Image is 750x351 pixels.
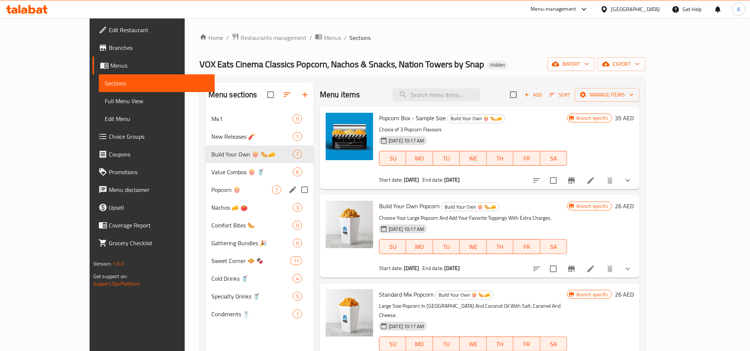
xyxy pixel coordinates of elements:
span: 1.0.0 [113,259,124,269]
div: items [293,203,302,212]
div: New Releases 🧨 [211,132,293,141]
span: SU [382,339,403,350]
span: Restaurants management [241,33,307,42]
span: SA [543,242,564,252]
span: Select to update [546,261,561,277]
div: Nachos 🧀 🍅3 [205,199,314,216]
span: Gathering Bundles 🎉 [211,239,293,247]
a: Edit Menu [99,110,215,128]
button: TU [433,151,460,166]
a: Upsell [93,199,215,216]
span: Popcorn 🍿 [211,185,272,194]
nav: breadcrumb [200,33,646,43]
button: export [598,57,646,71]
button: sort-choices [528,260,546,278]
span: 11 [291,257,302,264]
span: Get support on: [93,271,127,281]
h6: 26 AED [615,201,634,211]
p: Large Size Popcorn In [GEOGRAPHIC_DATA] And Coconut Oil With Salt, Caramel And Cheese. [379,301,567,320]
button: SA [540,151,567,166]
button: Add [521,89,545,101]
span: Build Your Own 🍿 🌭🧀 [448,114,505,123]
span: Standard Mix Popcorn [379,289,434,300]
span: Build Your Own 🍿 🌭🧀 [436,291,493,299]
span: Full Menu View [105,97,209,105]
span: VOX Eats Cinema Classics Popcorn, Nachos & Snacks, Nation Towers by Snap [200,56,484,72]
div: items [293,132,302,141]
span: Branch specific [573,203,612,210]
b: [DATE] [444,175,460,185]
span: SA [543,153,564,164]
h6: 35 AED [615,113,634,123]
span: Build Your Own 🍿 🌭🧀 [442,203,499,211]
span: 4 [293,275,302,282]
div: Comfort Bites 🌭 [211,221,293,230]
span: FR [516,339,537,350]
span: Value Combos 🍿 🥤 [211,168,293,176]
p: Choose Your Large Popcorn And Add Your Favorite Toppings With Extra Charges. [379,213,567,223]
button: Branch-specific-item [563,260,580,278]
span: Sweet Corner 🧇 🍫 [211,256,290,265]
span: WE [463,153,483,164]
span: WE [463,242,483,252]
div: M410 [205,110,314,128]
button: delete [601,172,619,189]
div: Menu-management [531,5,576,14]
div: [GEOGRAPHIC_DATA] [611,5,660,13]
div: Condiments 🧂1 [205,305,314,323]
span: Version: [93,259,111,269]
div: Hidden [487,61,508,70]
button: MO [406,151,433,166]
button: TH [487,151,513,166]
span: Promotions [109,168,209,176]
div: M41 [211,114,293,123]
span: Build Your Own Popcorn [379,200,440,212]
div: Popcorn 🍿7edit [205,181,314,199]
li: / [226,33,229,42]
span: WE [463,339,483,350]
button: sort-choices [528,172,546,189]
div: Build Your Own 🍿 🌭🧀 [447,114,505,123]
div: items [293,292,302,301]
a: Branches [93,39,215,57]
span: 7 [272,186,281,193]
div: Cold Drinks 🥤 [211,274,293,283]
span: [DATE] 10:17 AM [386,323,427,330]
span: Start date: [379,175,403,185]
div: Value Combos 🍿 🥤6 [205,163,314,181]
h2: Menu items [320,89,360,100]
span: Popcorn Box - Sample Size [379,112,446,124]
div: Build Your Own 🍿 🌭🧀 [441,202,499,211]
span: Menus [324,33,341,42]
div: items [293,274,302,283]
span: 0 [293,240,302,247]
span: Start date: [379,263,403,273]
div: New Releases 🧨1 [205,128,314,145]
div: items [293,114,302,123]
span: FR [516,153,537,164]
div: Nachos 🧀 🍅 [211,203,293,212]
span: Grocery Checklist [109,239,209,247]
span: TH [490,153,510,164]
span: End date: [422,263,443,273]
button: edit [287,184,298,195]
button: Branch-specific-item [563,172,580,189]
div: Build Your Own 🍿 🌭🧀 [211,150,293,159]
span: TH [490,242,510,252]
span: 6 [293,169,302,176]
span: 5 [293,293,302,300]
button: Manage items [575,88,640,102]
div: items [293,239,302,247]
span: Condiments 🧂 [211,310,293,318]
span: Edit Menu [105,114,209,123]
img: Popcorn Box - Sample Size [326,113,373,160]
a: Menu disclaimer [93,181,215,199]
b: [DATE] [404,175,419,185]
a: Full Menu View [99,92,215,110]
span: [DATE] 10:17 AM [386,226,427,233]
div: Comfort Bites 🌭0 [205,216,314,234]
